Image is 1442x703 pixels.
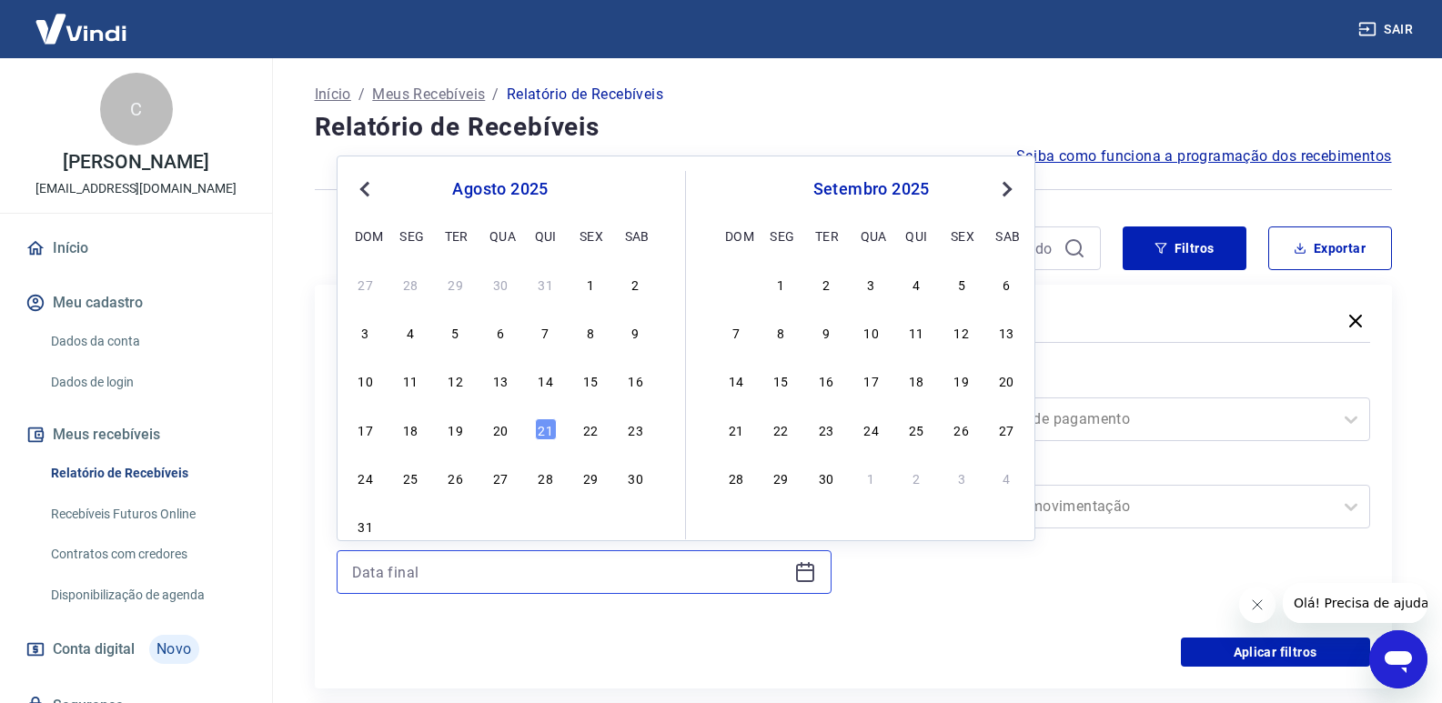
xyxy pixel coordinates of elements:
[861,418,882,440] div: Choose quarta-feira, 24 de setembro de 2025
[951,369,973,391] div: Choose sexta-feira, 19 de setembro de 2025
[354,178,376,200] button: Previous Month
[1239,587,1276,623] iframe: Fechar mensagem
[625,369,647,391] div: Choose sábado, 16 de agosto de 2025
[580,273,601,295] div: Choose sexta-feira, 1 de agosto de 2025
[995,273,1017,295] div: Choose sábado, 6 de setembro de 2025
[35,179,237,198] p: [EMAIL_ADDRESS][DOMAIN_NAME]
[861,225,882,246] div: qua
[815,321,837,343] div: Choose terça-feira, 9 de setembro de 2025
[489,273,511,295] div: Choose quarta-feira, 30 de julho de 2025
[44,577,250,614] a: Disponibilização de agenda
[489,418,511,440] div: Choose quarta-feira, 20 de agosto de 2025
[445,321,467,343] div: Choose terça-feira, 5 de agosto de 2025
[399,418,421,440] div: Choose segunda-feira, 18 de agosto de 2025
[355,273,377,295] div: Choose domingo, 27 de julho de 2025
[861,273,882,295] div: Choose quarta-feira, 3 de setembro de 2025
[399,273,421,295] div: Choose segunda-feira, 28 de julho de 2025
[53,637,135,662] span: Conta digital
[149,635,199,664] span: Novo
[100,73,173,146] div: C
[445,467,467,488] div: Choose terça-feira, 26 de agosto de 2025
[22,415,250,455] button: Meus recebíveis
[372,84,485,105] a: Meus Recebíveis
[879,372,1366,394] label: Forma de Pagamento
[725,321,747,343] div: Choose domingo, 7 de setembro de 2025
[355,467,377,488] div: Choose domingo, 24 de agosto de 2025
[580,515,601,537] div: Choose sexta-feira, 5 de setembro de 2025
[815,225,837,246] div: ter
[861,321,882,343] div: Choose quarta-feira, 10 de setembro de 2025
[625,321,647,343] div: Choose sábado, 9 de agosto de 2025
[489,515,511,537] div: Choose quarta-feira, 3 de setembro de 2025
[489,369,511,391] div: Choose quarta-feira, 13 de agosto de 2025
[11,13,153,27] span: Olá! Precisa de ajuda?
[352,270,649,539] div: month 2025-08
[770,225,792,246] div: seg
[580,418,601,440] div: Choose sexta-feira, 22 de agosto de 2025
[725,418,747,440] div: Choose domingo, 21 de setembro de 2025
[315,84,351,105] a: Início
[815,418,837,440] div: Choose terça-feira, 23 de setembro de 2025
[445,273,467,295] div: Choose terça-feira, 29 de julho de 2025
[399,321,421,343] div: Choose segunda-feira, 4 de agosto de 2025
[951,418,973,440] div: Choose sexta-feira, 26 de setembro de 2025
[1016,146,1392,167] a: Saiba como funciona a programação dos recebimentos
[995,369,1017,391] div: Choose sábado, 20 de setembro de 2025
[1181,638,1370,667] button: Aplicar filtros
[507,84,663,105] p: Relatório de Recebíveis
[535,418,557,440] div: Choose quinta-feira, 21 de agosto de 2025
[535,515,557,537] div: Choose quinta-feira, 4 de setembro de 2025
[770,467,792,488] div: Choose segunda-feira, 29 de setembro de 2025
[625,273,647,295] div: Choose sábado, 2 de agosto de 2025
[358,84,365,105] p: /
[995,467,1017,488] div: Choose sábado, 4 de outubro de 2025
[535,321,557,343] div: Choose quinta-feira, 7 de agosto de 2025
[445,225,467,246] div: ter
[445,369,467,391] div: Choose terça-feira, 12 de agosto de 2025
[625,418,647,440] div: Choose sábado, 23 de agosto de 2025
[445,515,467,537] div: Choose terça-feira, 2 de setembro de 2025
[770,369,792,391] div: Choose segunda-feira, 15 de setembro de 2025
[905,418,927,440] div: Choose quinta-feira, 25 de setembro de 2025
[489,467,511,488] div: Choose quarta-feira, 27 de agosto de 2025
[725,273,747,295] div: Choose domingo, 31 de agosto de 2025
[22,1,140,56] img: Vindi
[399,369,421,391] div: Choose segunda-feira, 11 de agosto de 2025
[580,321,601,343] div: Choose sexta-feira, 8 de agosto de 2025
[63,153,208,172] p: [PERSON_NAME]
[1369,630,1427,688] iframe: Botão para abrir a janela de mensagens
[770,273,792,295] div: Choose segunda-feira, 1 de setembro de 2025
[44,455,250,492] a: Relatório de Recebíveis
[580,369,601,391] div: Choose sexta-feira, 15 de agosto de 2025
[535,369,557,391] div: Choose quinta-feira, 14 de agosto de 2025
[1123,226,1246,270] button: Filtros
[722,270,1020,490] div: month 2025-09
[355,418,377,440] div: Choose domingo, 17 de agosto de 2025
[905,273,927,295] div: Choose quinta-feira, 4 de setembro de 2025
[492,84,499,105] p: /
[995,321,1017,343] div: Choose sábado, 13 de setembro de 2025
[995,225,1017,246] div: sab
[1268,226,1392,270] button: Exportar
[22,283,250,323] button: Meu cadastro
[770,418,792,440] div: Choose segunda-feira, 22 de setembro de 2025
[1283,583,1427,623] iframe: Mensagem da empresa
[535,225,557,246] div: qui
[399,515,421,537] div: Choose segunda-feira, 1 de setembro de 2025
[315,109,1392,146] h4: Relatório de Recebíveis
[44,364,250,401] a: Dados de login
[725,369,747,391] div: Choose domingo, 14 de setembro de 2025
[996,178,1018,200] button: Next Month
[489,321,511,343] div: Choose quarta-feira, 6 de agosto de 2025
[815,273,837,295] div: Choose terça-feira, 2 de setembro de 2025
[770,321,792,343] div: Choose segunda-feira, 8 de setembro de 2025
[625,225,647,246] div: sab
[399,467,421,488] div: Choose segunda-feira, 25 de agosto de 2025
[355,515,377,537] div: Choose domingo, 31 de agosto de 2025
[355,369,377,391] div: Choose domingo, 10 de agosto de 2025
[580,225,601,246] div: sex
[951,467,973,488] div: Choose sexta-feira, 3 de outubro de 2025
[489,225,511,246] div: qua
